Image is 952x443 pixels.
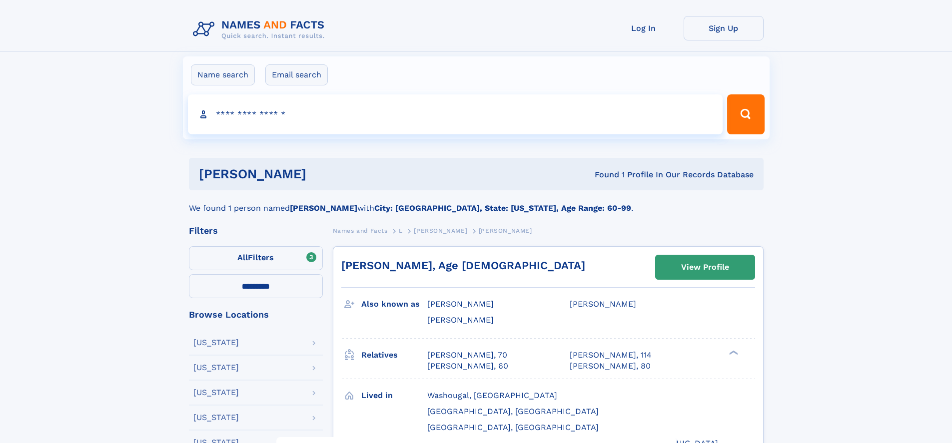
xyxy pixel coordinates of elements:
[193,339,239,347] div: [US_STATE]
[427,407,599,416] span: [GEOGRAPHIC_DATA], [GEOGRAPHIC_DATA]
[656,255,755,279] a: View Profile
[570,299,636,309] span: [PERSON_NAME]
[265,64,328,85] label: Email search
[570,361,651,372] a: [PERSON_NAME], 80
[727,94,764,134] button: Search Button
[361,296,427,313] h3: Also known as
[189,16,333,43] img: Logo Names and Facts
[427,361,508,372] a: [PERSON_NAME], 60
[191,64,255,85] label: Name search
[727,349,739,356] div: ❯
[427,315,494,325] span: [PERSON_NAME]
[193,389,239,397] div: [US_STATE]
[237,253,248,262] span: All
[399,227,403,234] span: L
[684,16,764,40] a: Sign Up
[199,168,451,180] h1: [PERSON_NAME]
[399,224,403,237] a: L
[604,16,684,40] a: Log In
[193,414,239,422] div: [US_STATE]
[374,203,631,213] b: City: [GEOGRAPHIC_DATA], State: [US_STATE], Age Range: 60-99
[188,94,723,134] input: search input
[290,203,357,213] b: [PERSON_NAME]
[189,246,323,270] label: Filters
[427,391,557,400] span: Washougal, [GEOGRAPHIC_DATA]
[427,423,599,432] span: [GEOGRAPHIC_DATA], [GEOGRAPHIC_DATA]
[341,259,585,272] a: [PERSON_NAME], Age [DEMOGRAPHIC_DATA]
[361,347,427,364] h3: Relatives
[479,227,532,234] span: [PERSON_NAME]
[450,169,754,180] div: Found 1 Profile In Our Records Database
[570,350,652,361] a: [PERSON_NAME], 114
[414,224,467,237] a: [PERSON_NAME]
[414,227,467,234] span: [PERSON_NAME]
[189,310,323,319] div: Browse Locations
[333,224,388,237] a: Names and Facts
[427,299,494,309] span: [PERSON_NAME]
[361,387,427,404] h3: Lived in
[189,190,764,214] div: We found 1 person named with .
[681,256,729,279] div: View Profile
[427,350,507,361] a: [PERSON_NAME], 70
[193,364,239,372] div: [US_STATE]
[189,226,323,235] div: Filters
